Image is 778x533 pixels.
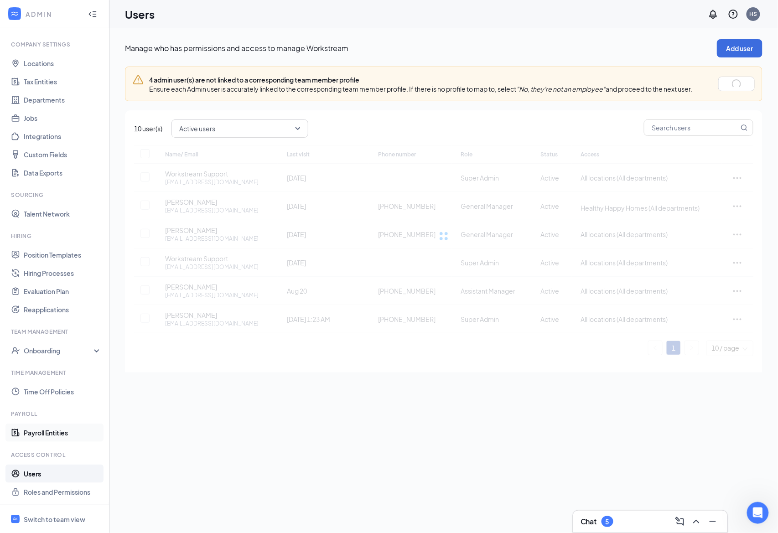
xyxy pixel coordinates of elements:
[11,410,100,418] div: Payroll
[673,514,687,529] button: ComposeMessage
[134,124,162,134] span: 10 user(s)
[24,109,102,127] a: Jobs
[24,264,102,282] a: Hiring Processes
[516,85,606,93] i: "No, they're not an employee"
[24,127,102,145] a: Integrations
[705,514,720,529] button: Minimize
[750,10,757,18] div: HS
[149,75,693,84] div: 4 admin user(s) are not linked to a corresponding team member profile
[133,74,144,85] svg: Warning
[606,518,609,526] div: 5
[11,346,20,355] svg: UserCheck
[26,10,80,19] div: ADMIN
[691,516,702,527] svg: ChevronUp
[707,516,718,527] svg: Minimize
[747,502,769,524] iframe: Intercom live chat
[24,145,102,164] a: Custom Fields
[11,41,100,48] div: Company Settings
[125,6,155,22] h1: Users
[24,72,102,91] a: Tax Entities
[149,84,693,93] div: Ensure each Admin user is accurately linked to the corresponding team member profile. If there is...
[125,43,717,53] p: Manage who has permissions and access to manage Workstream
[12,516,18,522] svg: WorkstreamLogo
[11,191,100,199] div: Sourcing
[689,514,704,529] button: ChevronUp
[11,232,100,240] div: Hiring
[88,10,97,19] svg: Collapse
[24,515,85,524] div: Switch to team view
[24,300,102,319] a: Reapplications
[708,9,719,20] svg: Notifications
[24,54,102,72] a: Locations
[728,9,739,20] svg: QuestionInfo
[11,451,100,459] div: Access control
[24,483,102,501] a: Roles and Permissions
[644,120,739,135] input: Search users
[674,516,685,527] svg: ComposeMessage
[24,164,102,182] a: Data Exports
[24,246,102,264] a: Position Templates
[717,39,762,57] button: Add user
[11,328,100,336] div: Team Management
[24,282,102,300] a: Evaluation Plan
[24,205,102,223] a: Talent Network
[24,383,102,401] a: Time Off Policies
[581,517,597,527] h3: Chat
[179,122,215,135] span: Active users
[24,346,94,355] div: Onboarding
[24,91,102,109] a: Departments
[741,124,748,131] svg: MagnifyingGlass
[10,9,19,18] svg: WorkstreamLogo
[24,424,102,442] a: Payroll Entities
[11,369,100,377] div: Time Management
[24,465,102,483] a: Users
